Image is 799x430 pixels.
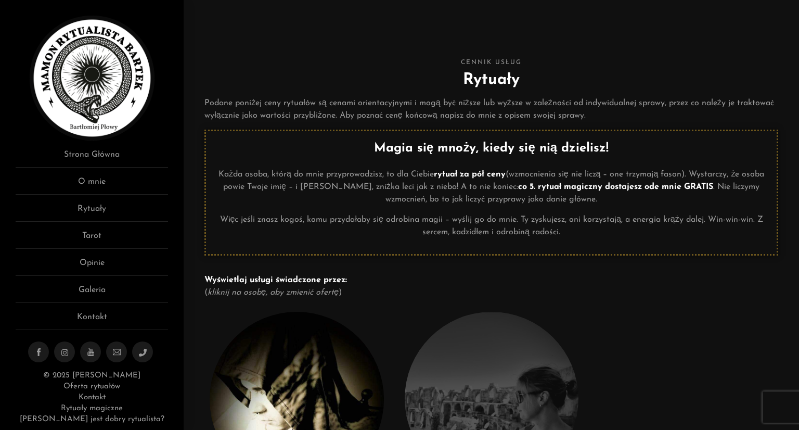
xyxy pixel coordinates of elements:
a: Kontakt [79,394,106,401]
span: Cennik usług [204,57,778,68]
p: Podane poniżej ceny rytuałów są cenami orientacyjnymi i mogą być niższe lub wyższe w zależności o... [204,97,778,122]
a: Opinie [16,257,168,276]
strong: Magia się mnoży, kiedy się nią dzielisz! [374,142,609,155]
a: Galeria [16,284,168,303]
a: Tarot [16,230,168,249]
a: [PERSON_NAME] jest dobry rytualista? [20,415,164,423]
p: Każda osoba, którą do mnie przyprowadzisz, to dla Ciebie (wzmocnienia się nie liczą – one trzymaj... [214,168,769,206]
h2: Rytuały [204,68,778,92]
p: ( ) [204,274,778,299]
a: Kontakt [16,311,168,330]
a: Strona Główna [16,148,168,168]
a: Oferta rytuałów [63,383,120,390]
strong: rytuał za pół ceny [434,170,506,179]
a: O mnie [16,175,168,195]
img: Rytualista Bartek [30,16,154,141]
a: Rytuały [16,203,168,222]
strong: Wyświetlaj usługi świadczone przez: [204,276,346,284]
p: Więc jeśli znasz kogoś, komu przydałaby się odrobina magii – wyślij go do mnie. Ty zyskujesz, oni... [214,213,769,238]
em: kliknij na osobę, aby zmienić ofertę [208,288,339,297]
a: Rytuały magiczne [61,404,122,412]
strong: co 5. rytuał magiczny dostajesz ode mnie GRATIS [518,183,713,191]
